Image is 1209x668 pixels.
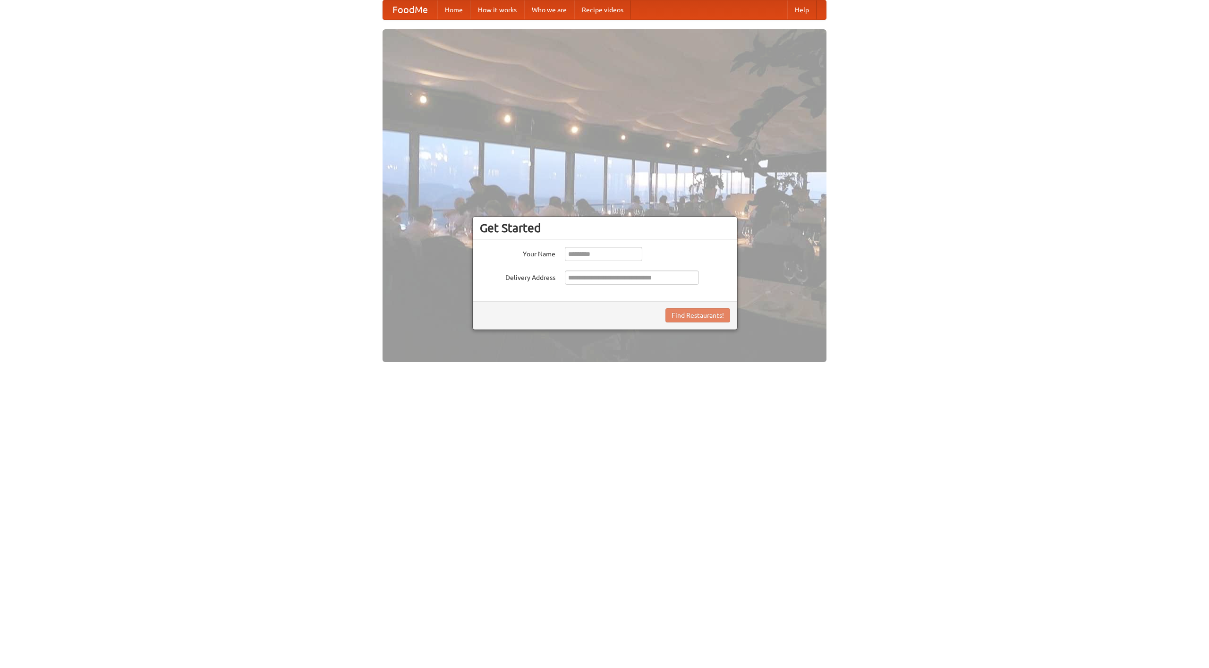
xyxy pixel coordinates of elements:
a: Help [787,0,817,19]
a: FoodMe [383,0,437,19]
a: How it works [470,0,524,19]
h3: Get Started [480,221,730,235]
label: Your Name [480,247,555,259]
a: Who we are [524,0,574,19]
a: Recipe videos [574,0,631,19]
button: Find Restaurants! [665,308,730,322]
a: Home [437,0,470,19]
label: Delivery Address [480,271,555,282]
